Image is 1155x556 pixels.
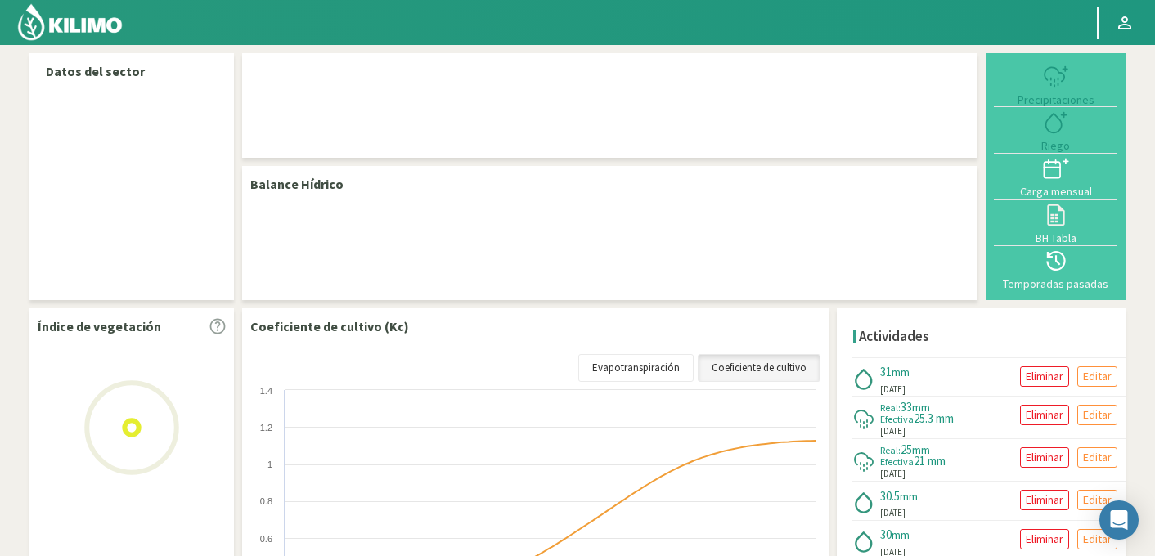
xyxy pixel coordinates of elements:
p: Eliminar [1026,406,1063,424]
span: 30.5 [880,488,900,504]
span: 25 [901,442,912,457]
p: Editar [1083,491,1112,509]
span: Real: [880,401,901,414]
div: Temporadas pasadas [999,278,1112,289]
p: Eliminar [1026,491,1063,509]
p: Balance Hídrico [250,174,344,194]
span: mm [912,400,930,415]
span: [DATE] [880,383,906,397]
span: mm [912,442,930,457]
span: 25.3 mm [914,410,954,426]
span: 33 [901,399,912,415]
span: 31 [880,364,892,379]
div: Carga mensual [999,186,1112,197]
span: Efectiva [880,455,914,468]
span: 21 mm [914,453,946,469]
p: Editar [1083,406,1112,424]
span: mm [900,489,918,504]
img: Kilimo [16,2,124,42]
button: Editar [1077,405,1117,425]
text: 1.4 [260,386,272,396]
text: 1 [267,460,272,469]
p: Eliminar [1026,448,1063,467]
span: mm [892,527,910,542]
span: [DATE] [880,424,906,438]
button: Editar [1077,529,1117,549]
button: Precipitaciones [994,61,1117,107]
span: mm [892,365,910,379]
p: Índice de vegetación [38,316,161,336]
button: Editar [1077,490,1117,510]
span: [DATE] [880,467,906,481]
span: 30 [880,527,892,542]
text: 0.6 [260,534,272,544]
p: Editar [1083,448,1112,467]
button: Eliminar [1020,490,1069,510]
button: Eliminar [1020,405,1069,425]
a: Coeficiente de cultivo [698,354,820,382]
div: Precipitaciones [999,94,1112,105]
p: Coeficiente de cultivo (Kc) [250,316,409,336]
button: Riego [994,107,1117,153]
button: Editar [1077,447,1117,468]
button: Eliminar [1020,529,1069,549]
p: Editar [1083,367,1112,386]
h4: Actividades [859,329,929,344]
button: Eliminar [1020,366,1069,387]
span: Real: [880,444,901,456]
p: Datos del sector [46,61,218,81]
button: Editar [1077,366,1117,387]
span: Efectiva [880,413,914,425]
p: Eliminar [1026,367,1063,386]
div: Open Intercom Messenger [1099,500,1139,540]
button: Eliminar [1020,447,1069,468]
button: BH Tabla [994,200,1117,245]
img: Loading... [50,346,213,509]
span: [DATE] [880,506,906,520]
div: Riego [999,140,1112,151]
text: 1.2 [260,423,272,433]
p: Editar [1083,530,1112,549]
text: 0.8 [260,496,272,506]
a: Evapotranspiración [578,354,694,382]
button: Carga mensual [994,154,1117,200]
p: Eliminar [1026,530,1063,549]
div: BH Tabla [999,232,1112,244]
button: Temporadas pasadas [994,246,1117,292]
